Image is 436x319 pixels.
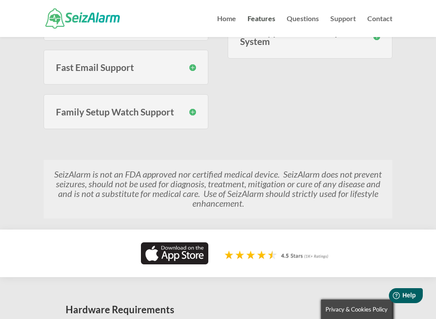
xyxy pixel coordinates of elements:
[358,285,426,309] iframe: Help widget launcher
[141,242,208,264] img: Download on App Store
[141,256,208,266] a: Download seizure detection app on the App Store
[54,169,382,208] em: SeizAlarm is not an FDA approved nor certified medical device. SeizAlarm does not prevent seizure...
[224,250,333,262] img: app-store-rating-stars
[45,8,120,28] img: SeizAlarm
[330,15,356,37] a: Support
[217,15,236,37] a: Home
[248,15,275,37] a: Features
[367,15,392,37] a: Contact
[287,15,319,37] a: Questions
[325,306,388,313] span: Privacy & Cookies Policy
[56,63,196,72] h3: Fast Email Support
[66,305,370,319] h3: Hardware Requirements
[240,27,380,46] h3: Uses App Store Subscription System
[56,107,196,116] h3: Family Setup Watch Support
